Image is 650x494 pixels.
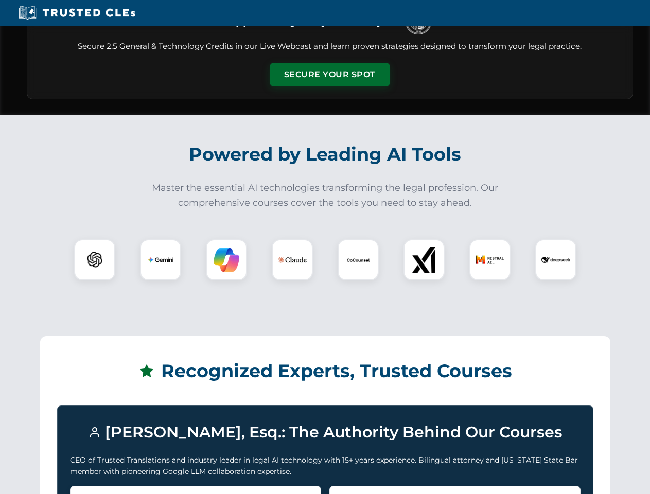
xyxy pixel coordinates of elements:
[541,245,570,274] img: DeepSeek Logo
[15,5,138,21] img: Trusted CLEs
[411,247,437,273] img: xAI Logo
[74,239,115,280] div: ChatGPT
[345,247,371,273] img: CoCounsel Logo
[535,239,576,280] div: DeepSeek
[140,239,181,280] div: Gemini
[206,239,247,280] div: Copilot
[57,353,593,389] h2: Recognized Experts, Trusted Courses
[469,239,511,280] div: Mistral AI
[80,245,110,275] img: ChatGPT Logo
[40,136,610,172] h2: Powered by Leading AI Tools
[270,63,390,86] button: Secure Your Spot
[145,181,505,210] p: Master the essential AI technologies transforming the legal profession. Our comprehensive courses...
[70,418,581,446] h3: [PERSON_NAME], Esq.: The Authority Behind Our Courses
[272,239,313,280] div: Claude
[70,454,581,478] p: CEO of Trusted Translations and industry leader in legal AI technology with 15+ years experience....
[148,247,173,273] img: Gemini Logo
[338,239,379,280] div: CoCounsel
[278,245,307,274] img: Claude Logo
[476,245,504,274] img: Mistral AI Logo
[214,247,239,273] img: Copilot Logo
[40,41,620,52] p: Secure 2.5 General & Technology Credits in our Live Webcast and learn proven strategies designed ...
[403,239,445,280] div: xAI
